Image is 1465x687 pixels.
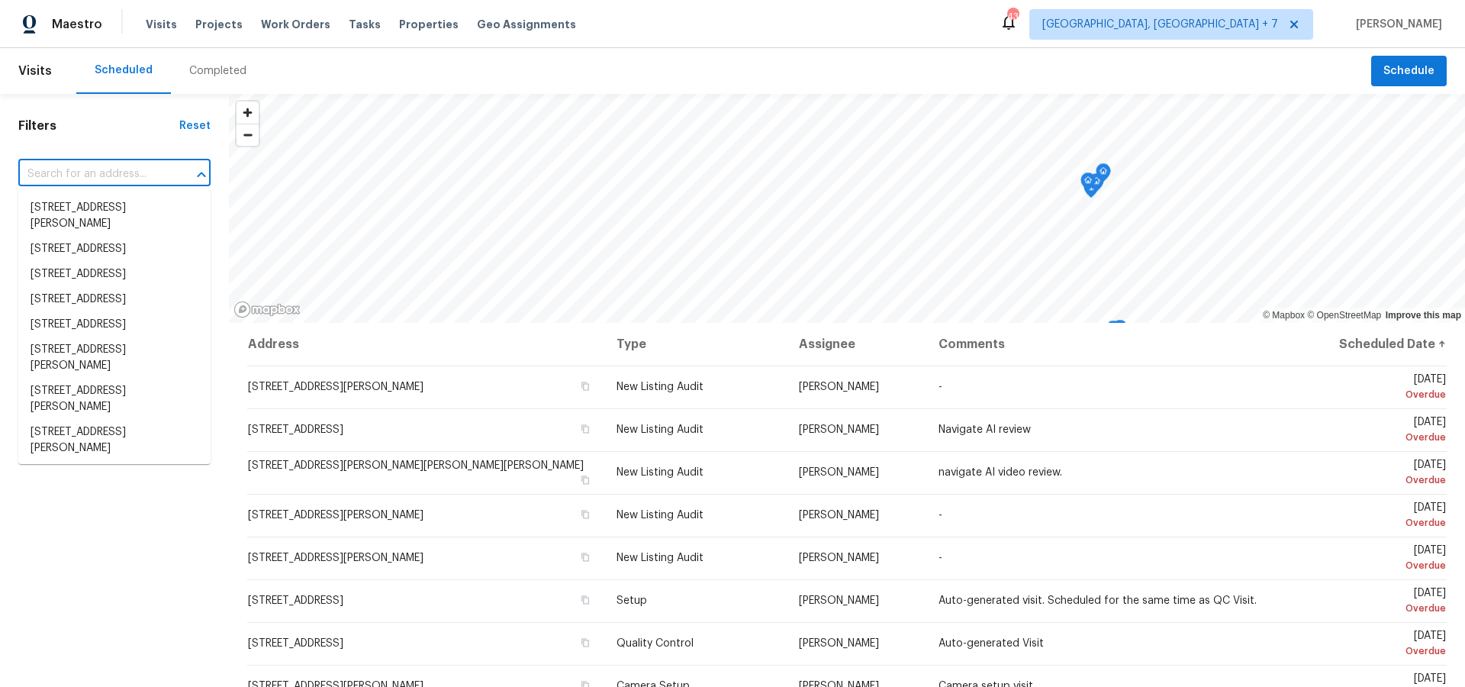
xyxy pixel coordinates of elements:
[1299,588,1446,616] span: [DATE]
[1386,310,1461,321] a: Improve this map
[248,553,423,563] span: [STREET_ADDRESS][PERSON_NAME]
[799,510,879,521] span: [PERSON_NAME]
[1106,321,1121,344] div: Map marker
[18,379,211,420] li: [STREET_ADDRESS][PERSON_NAME]
[787,323,926,366] th: Assignee
[1299,515,1446,531] div: Overdue
[1080,173,1096,196] div: Map marker
[1299,631,1446,659] span: [DATE]
[195,17,243,32] span: Projects
[799,467,879,478] span: [PERSON_NAME]
[18,195,211,237] li: [STREET_ADDRESS][PERSON_NAME]
[52,17,102,32] span: Maestro
[18,262,211,287] li: [STREET_ADDRESS]
[189,63,246,79] div: Completed
[18,237,211,262] li: [STREET_ADDRESS]
[349,19,381,30] span: Tasks
[237,124,259,146] button: Zoom out
[18,420,211,461] li: [STREET_ADDRESS][PERSON_NAME]
[617,467,704,478] span: New Listing Audit
[18,118,179,134] h1: Filters
[926,323,1286,366] th: Comments
[939,553,942,563] span: -
[1299,545,1446,573] span: [DATE]
[939,382,942,392] span: -
[1112,320,1128,343] div: Map marker
[1371,56,1447,87] button: Schedule
[617,424,704,435] span: New Listing Audit
[191,164,212,185] button: Close
[799,553,879,563] span: [PERSON_NAME]
[799,595,879,606] span: [PERSON_NAME]
[1286,323,1447,366] th: Scheduled Date ↑
[248,424,343,435] span: [STREET_ADDRESS]
[477,17,576,32] span: Geo Assignments
[578,593,592,607] button: Copy Address
[617,553,704,563] span: New Listing Audit
[1299,558,1446,573] div: Overdue
[1350,17,1442,32] span: [PERSON_NAME]
[617,595,647,606] span: Setup
[18,461,211,486] li: [STREET_ADDRESS]
[18,54,52,88] span: Visits
[248,460,584,471] span: [STREET_ADDRESS][PERSON_NAME][PERSON_NAME][PERSON_NAME]
[1042,17,1278,32] span: [GEOGRAPHIC_DATA], [GEOGRAPHIC_DATA] + 7
[939,467,1062,478] span: navigate AI video review.
[617,382,704,392] span: New Listing Audit
[18,312,211,337] li: [STREET_ADDRESS]
[578,422,592,436] button: Copy Address
[237,102,259,124] button: Zoom in
[1299,643,1446,659] div: Overdue
[1307,310,1381,321] a: OpenStreetMap
[18,163,168,186] input: Search for an address...
[1299,430,1446,445] div: Overdue
[939,510,942,521] span: -
[1299,601,1446,616] div: Overdue
[1299,502,1446,531] span: [DATE]
[617,638,694,649] span: Quality Control
[146,17,177,32] span: Visits
[799,382,879,392] span: [PERSON_NAME]
[1299,460,1446,488] span: [DATE]
[1263,310,1305,321] a: Mapbox
[1096,163,1111,187] div: Map marker
[247,323,604,366] th: Address
[399,17,459,32] span: Properties
[578,379,592,393] button: Copy Address
[229,94,1465,323] canvas: Map
[604,323,787,366] th: Type
[233,301,301,318] a: Mapbox homepage
[248,382,423,392] span: [STREET_ADDRESS][PERSON_NAME]
[1090,323,1106,347] div: Map marker
[578,508,592,521] button: Copy Address
[578,550,592,564] button: Copy Address
[799,424,879,435] span: [PERSON_NAME]
[1089,173,1104,197] div: Map marker
[1383,62,1434,81] span: Schedule
[179,118,211,134] div: Reset
[248,595,343,606] span: [STREET_ADDRESS]
[1299,387,1446,402] div: Overdue
[95,63,153,78] div: Scheduled
[939,638,1044,649] span: Auto-generated Visit
[1299,417,1446,445] span: [DATE]
[1299,374,1446,402] span: [DATE]
[248,638,343,649] span: [STREET_ADDRESS]
[18,287,211,312] li: [STREET_ADDRESS]
[1299,473,1446,488] div: Overdue
[261,17,330,32] span: Work Orders
[799,638,879,649] span: [PERSON_NAME]
[939,424,1031,435] span: Navigate AI review
[1007,9,1018,24] div: 43
[578,636,592,650] button: Copy Address
[248,510,423,521] span: [STREET_ADDRESS][PERSON_NAME]
[939,595,1257,606] span: Auto-generated visit. Scheduled for the same time as QC Visit.
[617,510,704,521] span: New Listing Audit
[18,337,211,379] li: [STREET_ADDRESS][PERSON_NAME]
[578,473,592,487] button: Copy Address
